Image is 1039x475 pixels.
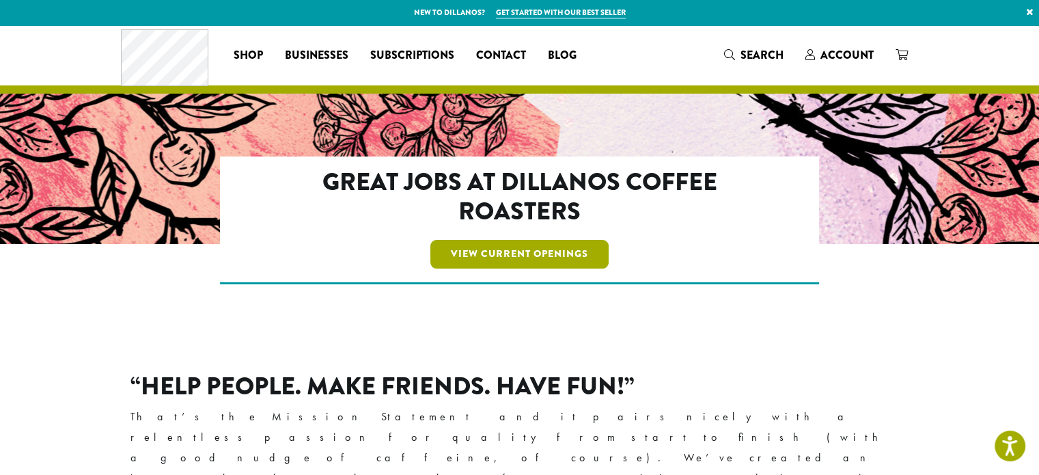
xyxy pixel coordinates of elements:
[820,47,874,63] span: Account
[548,47,577,64] span: Blog
[370,47,454,64] span: Subscriptions
[430,240,609,269] a: View Current Openings
[279,167,760,226] h2: Great Jobs at Dillanos Coffee Roasters
[234,47,263,64] span: Shop
[223,44,274,66] a: Shop
[713,44,794,66] a: Search
[496,7,626,18] a: Get started with our best seller
[285,47,348,64] span: Businesses
[476,47,526,64] span: Contact
[130,372,909,401] h2: “Help People. Make Friends. Have Fun!”
[740,47,784,63] span: Search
